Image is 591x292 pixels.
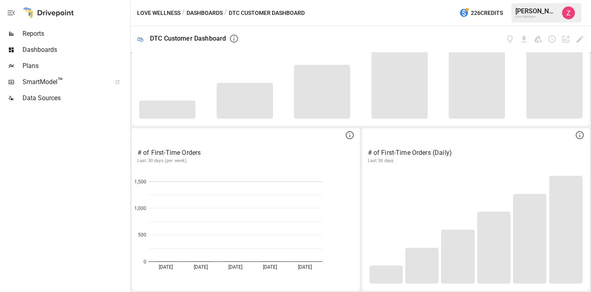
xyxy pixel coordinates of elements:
button: Save as Google Doc [534,35,543,44]
img: Zoe Keller [562,6,575,19]
span: Reports [23,29,129,39]
div: [PERSON_NAME] [515,7,557,15]
p: # of First-Time Orders [137,148,354,158]
p: Last 30 days [368,158,585,164]
span: Dashboards [23,45,129,55]
text: 1,500 [134,179,146,185]
svg: A chart. [133,169,356,290]
div: / [224,8,227,18]
text: [DATE] [298,264,312,270]
button: Download dashboard [519,35,529,44]
text: 500 [138,232,146,238]
button: Edit dashboard [575,35,585,44]
button: Zoe Keller [557,2,580,24]
button: Dashboards [187,8,223,18]
button: Add widget [561,35,570,44]
text: [DATE] [159,264,173,270]
text: [DATE] [263,264,277,270]
span: Plans [23,61,129,71]
text: 0 [144,259,146,265]
text: [DATE] [194,264,208,270]
p: # of First-Time Orders (Daily) [368,148,585,158]
span: SmartModel [23,77,106,87]
button: View documentation [505,35,515,44]
text: [DATE] [228,264,242,270]
span: 226 Credits [471,8,503,18]
div: 🛍 [137,35,144,43]
text: 1,000 [134,206,146,211]
button: Schedule dashboard [548,35,557,44]
span: Data Sources [23,93,129,103]
div: DTC Customer Dashboard [150,35,226,42]
div: / [182,8,185,18]
button: Love Wellness [137,8,181,18]
button: 226Credits [456,6,506,21]
div: Love Wellness [515,15,557,19]
span: ™ [57,76,63,86]
p: Last 30 days (per week) [137,158,354,164]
